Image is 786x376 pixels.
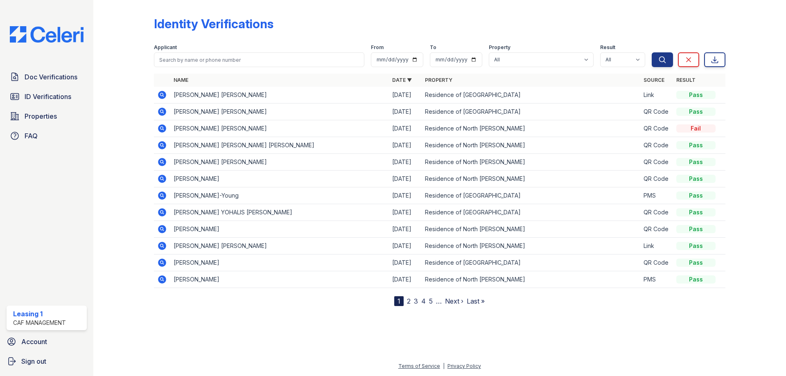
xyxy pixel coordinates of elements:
span: Sign out [21,356,46,366]
div: Pass [676,259,716,267]
span: … [436,296,442,306]
div: Pass [676,91,716,99]
td: Residence of [GEOGRAPHIC_DATA] [422,254,640,271]
td: [PERSON_NAME] [PERSON_NAME] [PERSON_NAME] [170,137,389,154]
a: Last » [467,297,485,305]
td: Residence of North [PERSON_NAME] [422,120,640,137]
div: | [443,363,445,369]
td: Residence of [GEOGRAPHIC_DATA] [422,187,640,204]
td: [DATE] [389,87,422,104]
td: [PERSON_NAME] YOHALIS [PERSON_NAME] [170,204,389,221]
td: [DATE] [389,271,422,288]
td: [DATE] [389,171,422,187]
td: [PERSON_NAME] [PERSON_NAME] [170,238,389,254]
div: Pass [676,175,716,183]
a: 4 [421,297,426,305]
a: Account [3,333,90,350]
div: Pass [676,141,716,149]
a: ID Verifications [7,88,87,105]
div: Pass [676,208,716,216]
div: Pass [676,158,716,166]
label: From [371,44,384,51]
div: CAF Management [13,319,66,327]
td: QR Code [640,204,673,221]
div: Pass [676,108,716,116]
div: Pass [676,225,716,233]
input: Search by name or phone number [154,52,364,67]
td: Residence of [GEOGRAPHIC_DATA] [422,104,640,120]
td: QR Code [640,254,673,271]
div: Fail [676,124,716,133]
a: Doc Verifications [7,69,87,85]
label: To [430,44,436,51]
td: [PERSON_NAME] [PERSON_NAME] [170,154,389,171]
a: Property [425,77,452,83]
td: Residence of North [PERSON_NAME] [422,221,640,238]
td: [PERSON_NAME] [PERSON_NAME] [170,120,389,137]
td: [PERSON_NAME] [170,171,389,187]
a: Result [676,77,696,83]
td: Residence of North [PERSON_NAME] [422,154,640,171]
td: [PERSON_NAME]-Young [170,187,389,204]
td: QR Code [640,137,673,154]
td: Link [640,87,673,104]
a: 3 [414,297,418,305]
td: PMS [640,271,673,288]
a: Date ▼ [392,77,412,83]
td: QR Code [640,171,673,187]
td: Residence of North [PERSON_NAME] [422,271,640,288]
td: [PERSON_NAME] [170,254,389,271]
td: [PERSON_NAME] [170,271,389,288]
span: FAQ [25,131,38,141]
td: Link [640,238,673,254]
td: Residence of North [PERSON_NAME] [422,238,640,254]
a: Privacy Policy [447,363,481,369]
td: PMS [640,187,673,204]
div: Pass [676,191,716,200]
span: Properties [25,111,57,121]
td: [PERSON_NAME] [170,221,389,238]
td: QR Code [640,154,673,171]
td: Residence of North [PERSON_NAME] [422,137,640,154]
img: CE_Logo_Blue-a8612792a0a2168367f1c8372b55b34899dd931a85d93a1a3d3e32e68fde9ad4.png [3,26,90,43]
div: Identity Verifications [154,16,273,31]
div: Pass [676,275,716,284]
td: [PERSON_NAME] [PERSON_NAME] [170,87,389,104]
div: Leasing 1 [13,309,66,319]
td: QR Code [640,104,673,120]
td: [DATE] [389,254,422,271]
a: 2 [407,297,411,305]
td: Residence of North [PERSON_NAME] [422,171,640,187]
td: [DATE] [389,221,422,238]
td: [PERSON_NAME] [PERSON_NAME] [170,104,389,120]
td: Residence of [GEOGRAPHIC_DATA] [422,87,640,104]
a: FAQ [7,128,87,144]
td: QR Code [640,120,673,137]
span: Account [21,337,47,347]
td: [DATE] [389,104,422,120]
div: 1 [394,296,404,306]
td: [DATE] [389,120,422,137]
label: Result [600,44,615,51]
td: QR Code [640,221,673,238]
a: 5 [429,297,433,305]
a: Next › [445,297,463,305]
div: Pass [676,242,716,250]
label: Applicant [154,44,177,51]
td: Residence of [GEOGRAPHIC_DATA] [422,204,640,221]
td: [DATE] [389,204,422,221]
label: Property [489,44,510,51]
a: Name [174,77,188,83]
td: [DATE] [389,238,422,254]
td: [DATE] [389,187,422,204]
a: Terms of Service [398,363,440,369]
a: Source [644,77,664,83]
span: Doc Verifications [25,72,77,82]
td: [DATE] [389,154,422,171]
a: Properties [7,108,87,124]
span: ID Verifications [25,92,71,101]
a: Sign out [3,353,90,369]
td: [DATE] [389,137,422,154]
